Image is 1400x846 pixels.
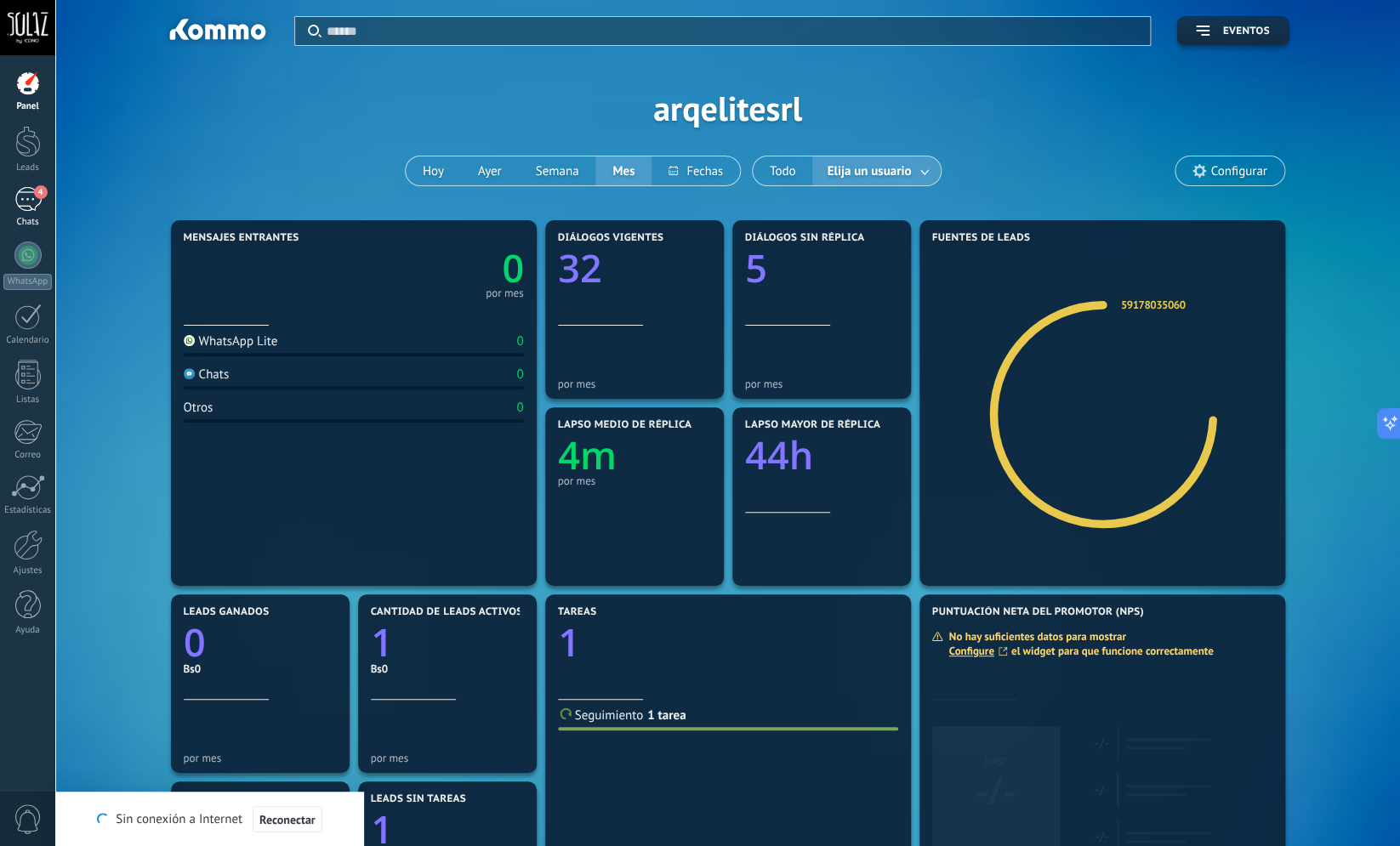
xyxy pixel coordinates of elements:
[34,185,48,199] span: 4
[3,625,53,636] div: Ayuda
[647,707,686,724] a: 1 tarea
[516,400,523,416] div: 0
[823,160,914,183] span: Elija un usuario
[354,242,524,294] a: 0
[259,814,316,826] span: Reconectar
[516,333,523,349] div: 0
[184,661,337,676] div: Bs0
[558,707,644,724] a: Seguimiento
[3,505,53,516] div: Estadísticas
[461,156,519,185] button: Ayer
[745,378,898,390] div: por mes
[502,242,524,294] text: 0
[558,419,692,431] span: Lapso medio de réplica
[184,606,270,618] span: Leads ganados
[745,242,767,294] text: 5
[371,616,393,668] text: 1
[652,156,739,185] button: Fechas
[3,450,53,461] div: Correo
[406,156,461,185] button: Hoy
[558,616,580,668] text: 1
[371,606,523,618] span: Cantidad de leads activos
[371,752,524,764] div: por mes
[558,232,664,244] span: Diálogos vigentes
[595,156,652,185] button: Mes
[516,366,523,383] div: 0
[486,289,524,298] div: por mes
[932,232,1031,244] span: Fuentes de leads
[932,606,1144,618] span: Puntuación neta del promotor (NPS)
[184,752,337,764] div: por mes
[184,333,278,349] div: WhatsApp Lite
[558,242,601,294] text: 32
[253,806,322,833] button: Reconectar
[97,805,322,833] div: Sin conexión a Internet
[184,616,337,668] a: 0
[3,335,53,346] div: Calendario
[1210,164,1266,179] span: Configurar
[184,366,230,383] div: Chats
[519,156,596,185] button: Semana
[184,232,299,244] span: Mensajes entrantes
[371,661,524,676] div: Bs0
[745,419,880,431] span: Lapso mayor de réplica
[3,565,53,576] div: Ajustes
[184,368,195,379] img: Chats
[745,429,813,481] text: 44h
[812,156,941,185] button: Elija un usuario
[1176,16,1289,46] button: Eventos
[3,274,52,290] div: WhatsApp
[745,429,898,481] a: 44h
[3,101,53,112] div: Panel
[1121,298,1186,312] a: 59178035060
[558,474,711,487] div: por mes
[575,707,644,724] span: Seguimiento
[558,616,898,668] a: 1
[558,606,597,618] span: Tareas
[1222,26,1269,37] span: Eventos
[3,162,53,173] div: Leads
[371,616,524,668] a: 1
[753,156,813,185] button: Todo
[745,232,865,244] span: Diálogos sin réplica
[949,644,1011,658] a: Configure
[3,395,53,406] div: Listas
[371,793,466,805] span: Leads sin tareas
[184,400,213,416] div: Otros
[931,629,1226,658] div: No hay suficientes datos para mostrar el widget para que funcione correctamente
[184,616,206,668] text: 0
[558,378,711,390] div: por mes
[3,217,53,228] div: Chats
[558,429,617,481] text: 4m
[184,335,195,346] img: WhatsApp Lite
